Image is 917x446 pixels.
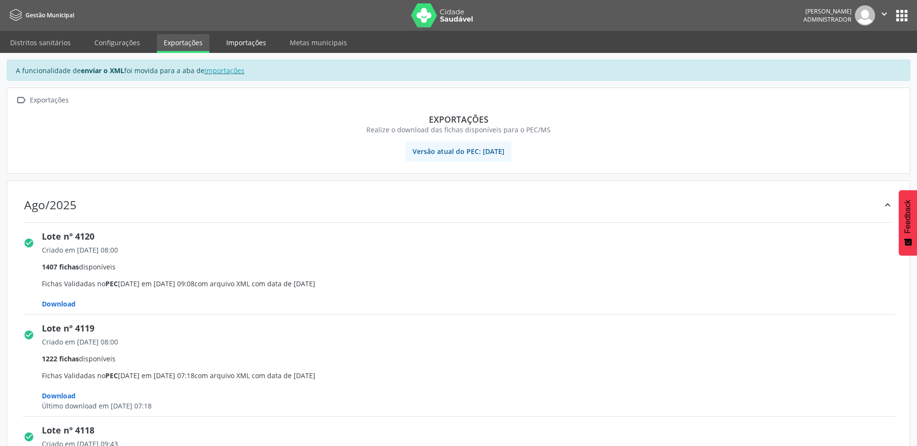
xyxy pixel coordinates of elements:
div: keyboard_arrow_up [882,198,893,212]
span: com arquivo XML com data de [DATE] [194,371,315,380]
button: Feedback - Mostrar pesquisa [899,190,917,255]
div: A funcionalidade de foi movida para a aba de [7,60,910,81]
span: 1407 fichas [42,262,79,271]
span: Feedback [904,200,912,233]
i: keyboard_arrow_up [882,200,893,210]
a: Importações [205,66,245,75]
img: img [855,5,875,25]
div: Lote nº 4118 [42,424,902,437]
div: Exportações [28,93,70,107]
span: PEC [105,371,118,380]
div: Último download em [DATE] 07:18 [42,401,902,411]
span: Gestão Municipal [26,11,74,19]
div: Lote nº 4120 [42,230,902,243]
i: check_circle [24,330,34,340]
span: Fichas Validadas no [DATE] em [DATE] 07:18 [42,337,902,411]
span: Download [42,391,76,400]
strong: enviar o XML [81,66,124,75]
a: Configurações [88,34,147,51]
a: Metas municipais [283,34,354,51]
a: Importações [220,34,273,51]
span: 1222 fichas [42,354,79,363]
span: Administrador [803,15,852,24]
a:  Exportações [14,93,70,107]
span: Download [42,299,76,308]
div: disponíveis [42,354,902,364]
span: Fichas Validadas no [DATE] em [DATE] 09:08 [42,245,902,309]
a: Exportações [157,34,209,53]
a: Gestão Municipal [7,7,74,23]
span: PEC [105,279,118,288]
div: Criado em [DATE] 08:00 [42,337,902,347]
button:  [875,5,893,25]
span: com arquivo XML com data de [DATE] [194,279,315,288]
button: apps [893,7,910,24]
div: disponíveis [42,262,902,272]
i:  [14,93,28,107]
div: Exportações [21,114,896,125]
i: check_circle [24,238,34,248]
span: Versão atual do PEC: [DATE] [406,141,511,162]
div: Criado em [DATE] 08:00 [42,245,902,255]
div: Realize o download das fichas disponíveis para o PEC/MS [21,125,896,135]
div: [PERSON_NAME] [803,7,852,15]
a: Distritos sanitários [3,34,77,51]
div: Ago/2025 [24,198,77,212]
i:  [879,9,890,19]
div: Lote nº 4119 [42,322,902,335]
